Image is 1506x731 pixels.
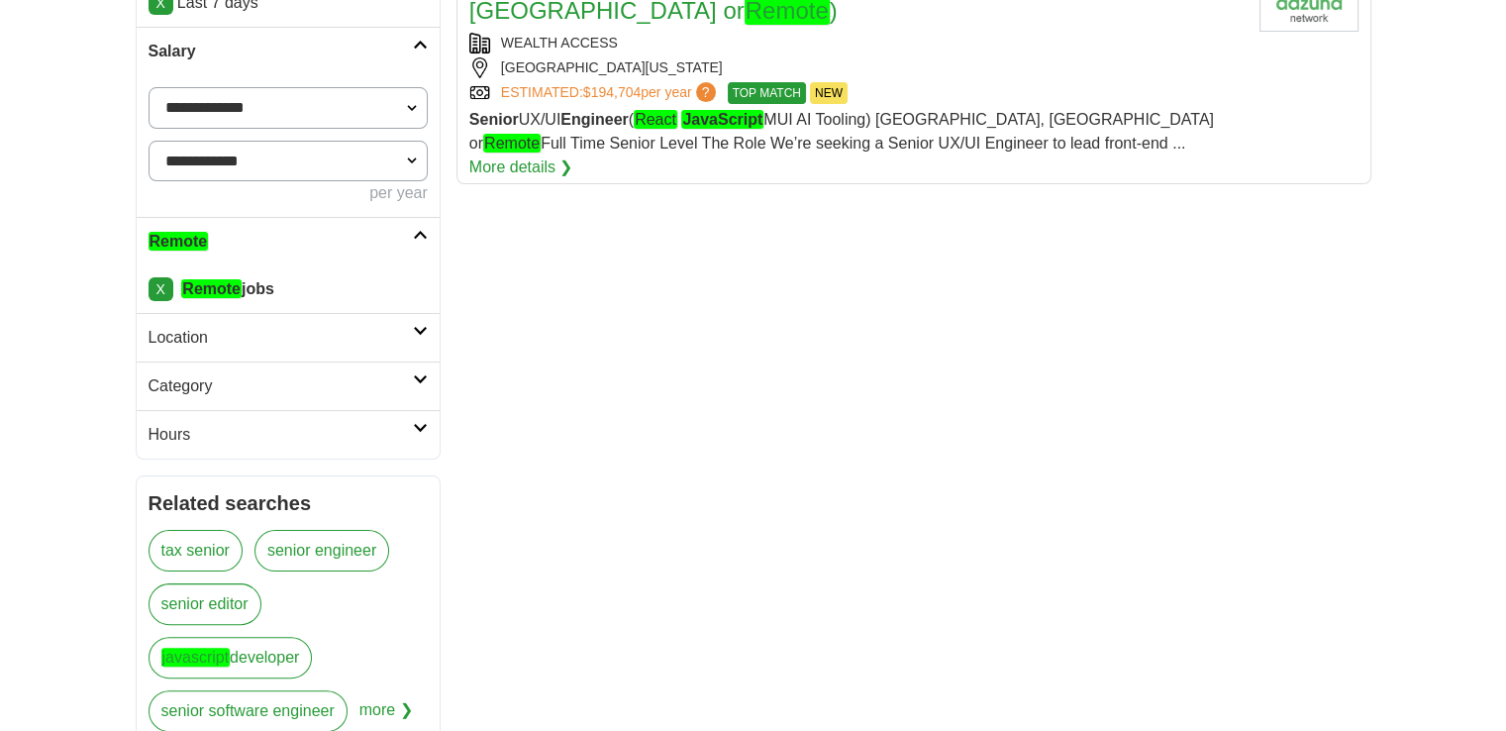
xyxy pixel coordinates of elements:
h2: Salary [149,40,413,63]
div: per year [149,181,428,205]
strong: jobs [181,279,274,298]
a: Location [137,313,440,362]
a: X [149,277,173,301]
h2: Category [149,374,413,398]
em: JavaScript [681,110,763,129]
h2: Hours [149,423,413,447]
a: senior editor [149,583,261,625]
span: NEW [810,82,848,104]
span: ? [696,82,716,102]
em: Remote [483,134,541,153]
a: ESTIMATED:$194,704per year? [501,82,720,104]
em: Remote [149,232,209,251]
div: WEALTH ACCESS [469,33,1244,53]
span: TOP MATCH [728,82,806,104]
strong: Engineer [560,111,628,128]
a: More details ❯ [469,156,573,179]
em: javascript [161,648,231,667]
strong: Senior [469,111,519,128]
h2: Related searches [149,488,428,518]
span: $194,704 [583,84,641,100]
em: Remote [181,279,242,298]
em: React [634,110,677,129]
a: Remote [137,217,440,265]
a: javascriptdeveloper [149,637,313,679]
div: [GEOGRAPHIC_DATA][US_STATE] [469,57,1244,78]
a: senior engineer [254,530,389,572]
a: Hours [137,410,440,459]
a: Category [137,362,440,410]
h2: Location [149,326,413,350]
a: Salary [137,27,440,75]
a: tax senior [149,530,243,572]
